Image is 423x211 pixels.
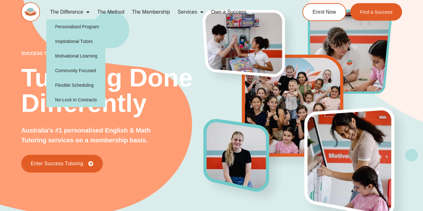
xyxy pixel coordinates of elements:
a: Enrol Now [302,3,346,21]
a: Flexible Scheduling [46,78,106,92]
a: The Membership [128,5,174,19]
a: Enter Success Tutoring [21,155,103,173]
ul: The Difference [46,19,106,107]
span: Enter Success Tutoring [31,161,83,166]
p: success tutoring [21,51,204,56]
a: Find a Success [350,3,402,21]
a: Inspirational Tutors [46,34,106,49]
a: Community Focused [46,63,106,78]
p: Australia's #1 personalised English & Math Tutoring services on a membership basis. [21,126,155,145]
span: Enrol Now [313,10,336,15]
h2: Tutoring Done Differently [21,65,204,116]
a: No-Lock In Contracts [46,92,106,107]
a: Services [174,5,207,19]
span: Find a Success [360,10,393,14]
a: Own a Success [207,5,250,19]
a: The Method [93,5,128,19]
a: Personalised Program [46,19,106,34]
nav: Menu [46,5,281,19]
a: Motivational Learning [46,49,106,63]
a: The Difference [46,5,94,19]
